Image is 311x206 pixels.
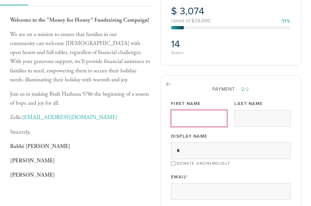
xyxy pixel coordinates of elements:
[171,174,188,180] label: Email
[171,50,229,55] div: donors
[10,171,55,179] b: [PERSON_NAME]
[171,86,291,93] div: Payment
[10,157,55,164] b: [PERSON_NAME]
[10,143,70,150] b: Rabbi [PERSON_NAME]
[10,90,151,108] p: Join us in making Rosh Hashana 5786 the beginning of a season of hope and joy for all.
[237,86,249,92] span: /2
[177,161,230,166] label: Donate Anonymously
[10,16,149,24] b: Welcome to the "Money for Honey" Fundraising Campaign!
[180,5,204,17] span: 3,074
[241,86,244,92] span: 2
[282,19,291,24] div: 11%
[10,128,151,137] p: Sincerely,
[171,18,291,23] div: raised of $28,000
[186,174,188,180] span: This field is required.
[171,133,208,139] label: Display Name
[171,101,201,107] label: First Name
[22,114,117,121] a: [EMAIL_ADDRESS][DOMAIN_NAME]
[171,5,177,17] span: $
[234,101,263,107] label: Last Name
[10,113,151,122] p: Zelle:
[171,38,229,50] h2: 14
[10,30,151,84] p: We are on a mission to ensure that families in our community can welcome [DEMOGRAPHIC_DATA] with ...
